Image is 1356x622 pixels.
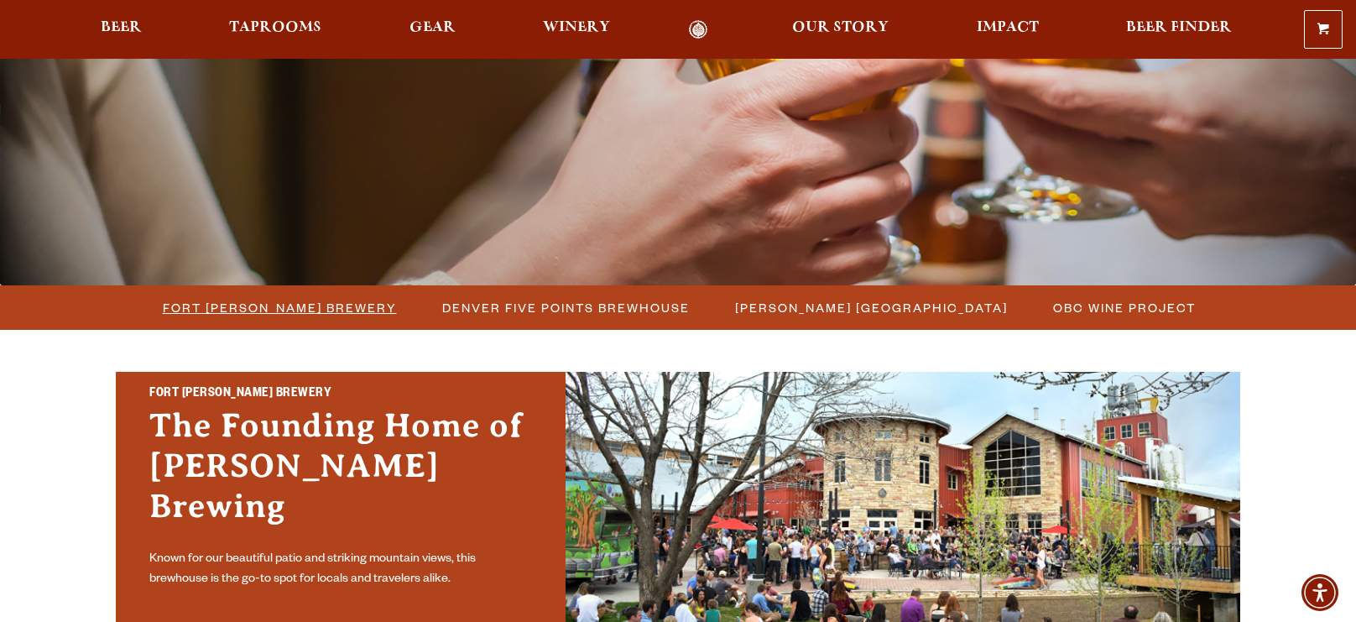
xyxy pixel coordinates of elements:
[1053,295,1196,320] span: OBC Wine Project
[725,295,1016,320] a: [PERSON_NAME] [GEOGRAPHIC_DATA]
[781,20,900,39] a: Our Story
[543,21,610,34] span: Winery
[399,20,467,39] a: Gear
[149,405,532,543] h3: The Founding Home of [PERSON_NAME] Brewing
[163,295,397,320] span: Fort [PERSON_NAME] Brewery
[409,21,456,34] span: Gear
[218,20,332,39] a: Taprooms
[735,295,1008,320] span: [PERSON_NAME] [GEOGRAPHIC_DATA]
[1115,20,1243,39] a: Beer Finder
[1043,295,1204,320] a: OBC Wine Project
[229,21,321,34] span: Taprooms
[977,21,1039,34] span: Impact
[149,384,532,405] h2: Fort [PERSON_NAME] Brewery
[666,20,729,39] a: Odell Home
[792,21,889,34] span: Our Story
[101,21,142,34] span: Beer
[1301,574,1338,611] div: Accessibility Menu
[1126,21,1232,34] span: Beer Finder
[532,20,621,39] a: Winery
[153,295,405,320] a: Fort [PERSON_NAME] Brewery
[966,20,1050,39] a: Impact
[90,20,153,39] a: Beer
[432,295,698,320] a: Denver Five Points Brewhouse
[149,550,532,590] p: Known for our beautiful patio and striking mountain views, this brewhouse is the go-to spot for l...
[442,295,690,320] span: Denver Five Points Brewhouse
